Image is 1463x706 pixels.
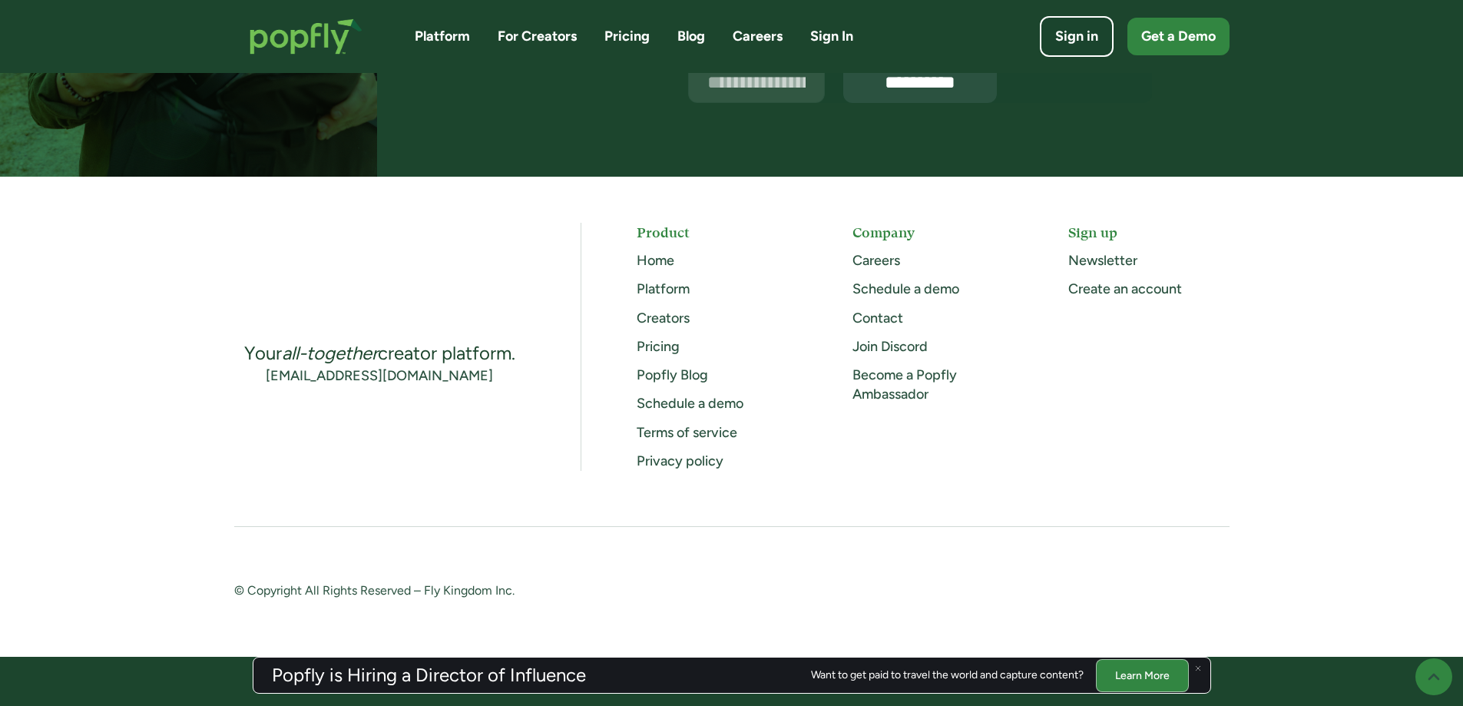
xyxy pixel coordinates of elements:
a: Careers [852,252,900,269]
div: Your creator platform. [244,341,515,366]
a: Newsletter [1068,252,1137,269]
a: Sign In [810,27,853,46]
a: Contact [852,310,903,326]
a: For Creators [498,27,577,46]
form: Email Form [688,61,1152,103]
div: © Copyright All Rights Reserved – Fly Kingdom Inc. [234,582,704,602]
a: Schedule a demo [852,280,959,297]
a: Platform [637,280,690,297]
h5: Sign up [1068,223,1229,242]
div: Sign in [1055,27,1098,46]
a: Pricing [637,338,680,355]
em: all-together [282,342,378,364]
h3: Popfly is Hiring a Director of Influence [272,666,586,684]
a: home [234,3,378,70]
a: Blog [677,27,705,46]
a: Sign in [1040,16,1114,57]
a: Home [637,252,674,269]
a: Privacy policy [637,452,723,469]
a: Learn More [1096,658,1189,691]
h5: Company [852,223,1013,242]
h5: Product [637,223,797,242]
a: Join Discord [852,338,928,355]
a: Popfly Blog [637,366,708,383]
a: Schedule a demo [637,395,743,412]
a: Platform [415,27,470,46]
a: Creators [637,310,690,326]
a: Become a Popfly Ambassador [852,366,957,403]
a: Careers [733,27,783,46]
div: Want to get paid to travel the world and capture content? [811,669,1084,681]
a: Terms of service [637,424,737,441]
a: Create an account [1068,280,1182,297]
a: [EMAIL_ADDRESS][DOMAIN_NAME] [266,366,493,386]
a: Pricing [604,27,650,46]
div: Get a Demo [1141,27,1216,46]
a: Get a Demo [1127,18,1230,55]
